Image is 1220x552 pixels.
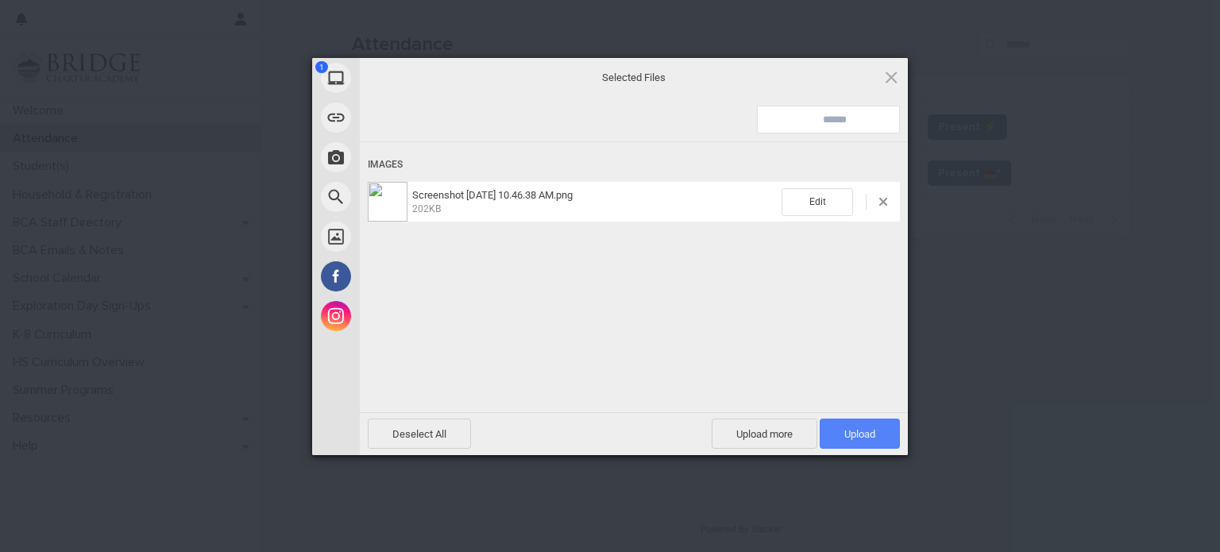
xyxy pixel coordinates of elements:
[407,189,782,215] span: Screenshot 2025-09-12 10.46.38 AM.png
[312,137,503,177] div: Take Photo
[312,98,503,137] div: Link (URL)
[312,177,503,217] div: Web Search
[712,419,817,449] span: Upload more
[368,419,471,449] span: Deselect All
[412,203,441,214] span: 202KB
[782,188,853,216] span: Edit
[820,419,900,449] span: Upload
[412,189,573,201] span: Screenshot [DATE] 10.46.38 AM.png
[312,257,503,296] div: Facebook
[844,428,875,440] span: Upload
[368,150,900,179] div: Images
[882,68,900,86] span: Click here or hit ESC to close picker
[315,61,328,73] span: 1
[475,70,793,84] span: Selected Files
[312,296,503,336] div: Instagram
[368,182,407,222] img: d9d3fd9b-7be8-4138-9ec2-d3f8afaf17e4
[312,58,503,98] div: My Device
[312,217,503,257] div: Unsplash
